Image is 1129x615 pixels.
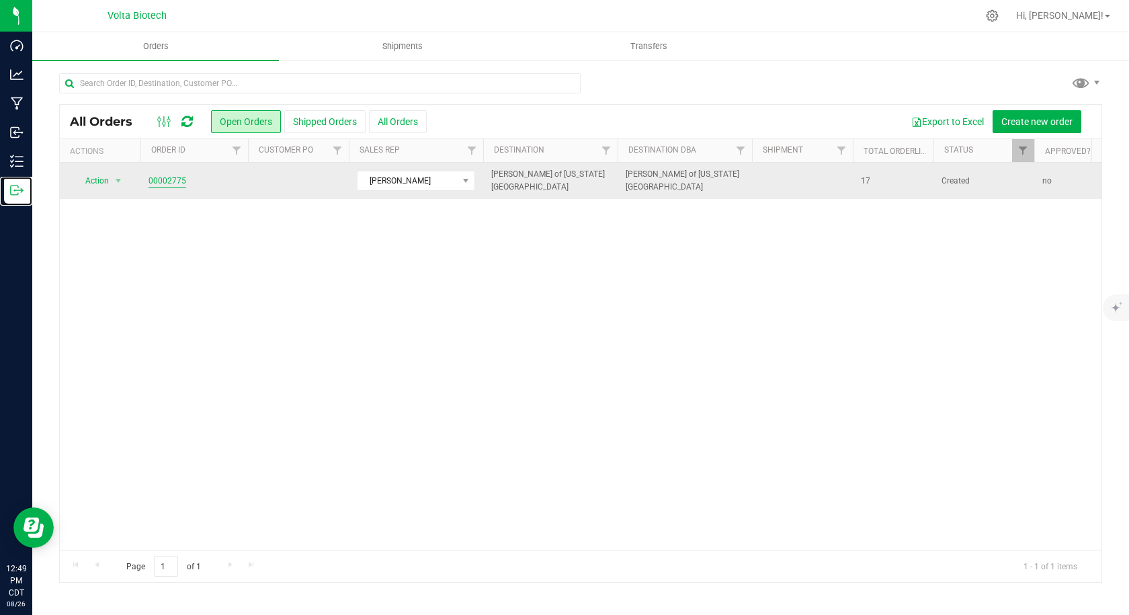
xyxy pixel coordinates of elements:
[461,139,483,162] a: Filter
[494,145,544,155] a: Destination
[831,139,853,162] a: Filter
[59,73,581,93] input: Search Order ID, Destination, Customer PO...
[154,556,178,577] input: 1
[10,68,24,81] inline-svg: Analytics
[13,507,54,548] iframe: Resource center
[526,32,772,60] a: Transfers
[70,114,146,129] span: All Orders
[369,110,427,133] button: All Orders
[626,168,744,194] span: [PERSON_NAME] of [US_STATE][GEOGRAPHIC_DATA]
[284,110,366,133] button: Shipped Orders
[358,171,458,190] span: [PERSON_NAME]
[70,147,135,156] div: Actions
[595,139,618,162] a: Filter
[151,145,185,155] a: Order ID
[993,110,1081,133] button: Create new order
[279,32,526,60] a: Shipments
[491,168,610,194] span: [PERSON_NAME] of [US_STATE][GEOGRAPHIC_DATA]
[1042,175,1052,188] span: no
[10,126,24,139] inline-svg: Inbound
[1012,139,1034,162] a: Filter
[1013,556,1088,576] span: 1 - 1 of 1 items
[125,40,187,52] span: Orders
[1016,10,1103,21] span: Hi, [PERSON_NAME]!
[730,139,752,162] a: Filter
[360,145,400,155] a: Sales Rep
[10,155,24,168] inline-svg: Inventory
[110,171,127,190] span: select
[10,183,24,197] inline-svg: Outbound
[1045,147,1091,156] a: Approved?
[6,599,26,609] p: 08/26
[903,110,993,133] button: Export to Excel
[10,97,24,110] inline-svg: Manufacturing
[944,145,973,155] a: Status
[226,139,248,162] a: Filter
[628,145,696,155] a: Destination DBA
[861,175,870,188] span: 17
[942,175,1026,188] span: Created
[10,39,24,52] inline-svg: Dashboard
[259,145,313,155] a: Customer PO
[6,563,26,599] p: 12:49 PM CDT
[612,40,685,52] span: Transfers
[149,175,186,188] a: 00002775
[984,9,1001,22] div: Manage settings
[364,40,441,52] span: Shipments
[327,139,349,162] a: Filter
[864,147,936,156] a: Total Orderlines
[763,145,803,155] a: Shipment
[32,32,279,60] a: Orders
[1001,116,1073,127] span: Create new order
[108,10,167,22] span: Volta Biotech
[73,171,110,190] span: Action
[115,556,212,577] span: Page of 1
[211,110,281,133] button: Open Orders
